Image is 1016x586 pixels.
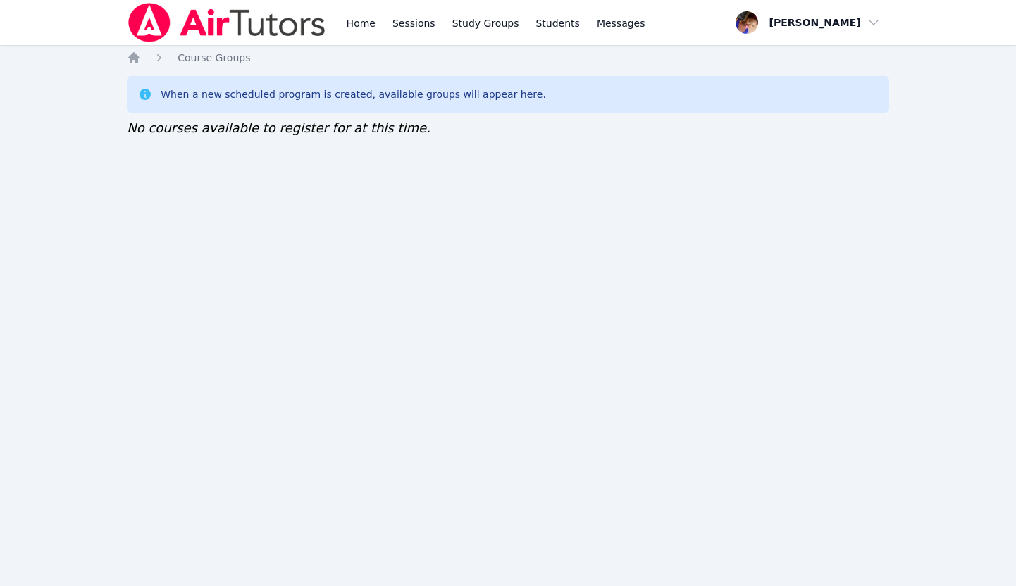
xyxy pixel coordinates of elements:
span: Messages [597,16,645,30]
span: Course Groups [178,52,250,63]
a: Course Groups [178,51,250,65]
img: Air Tutors [127,3,326,42]
div: When a new scheduled program is created, available groups will appear here. [161,87,546,101]
nav: Breadcrumb [127,51,889,65]
span: No courses available to register for at this time. [127,120,430,135]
